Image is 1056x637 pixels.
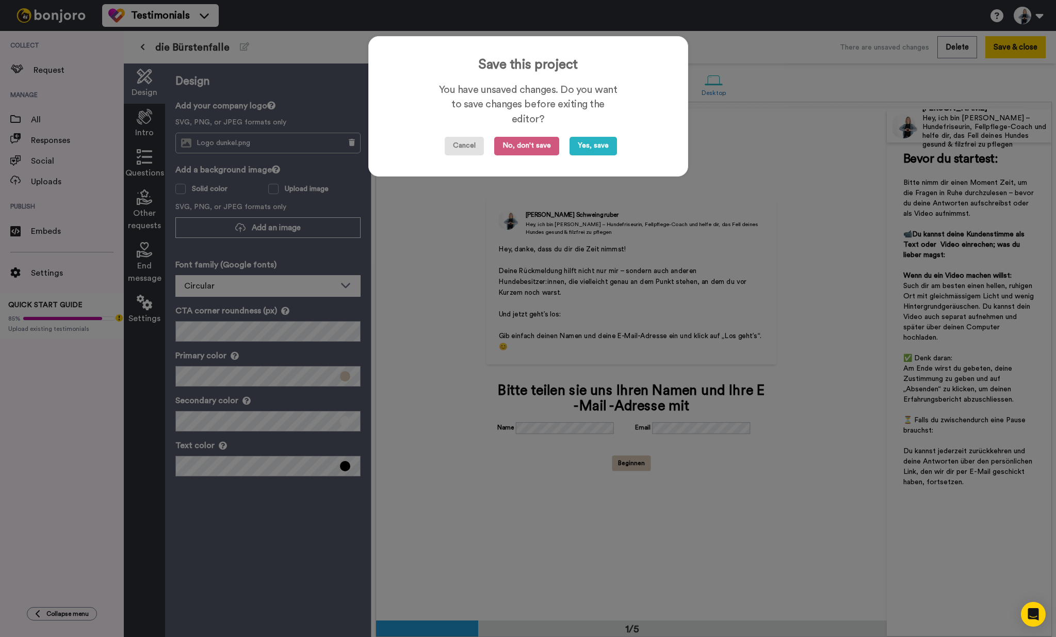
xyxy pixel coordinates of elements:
[438,83,619,127] div: You have unsaved changes. Do you want to save changes before exiting the editor?
[570,137,617,155] button: Yes, save
[1021,602,1046,627] div: Open Intercom Messenger
[389,57,667,72] h3: Save this project
[445,137,484,155] button: Cancel
[494,137,559,155] button: No, don't save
